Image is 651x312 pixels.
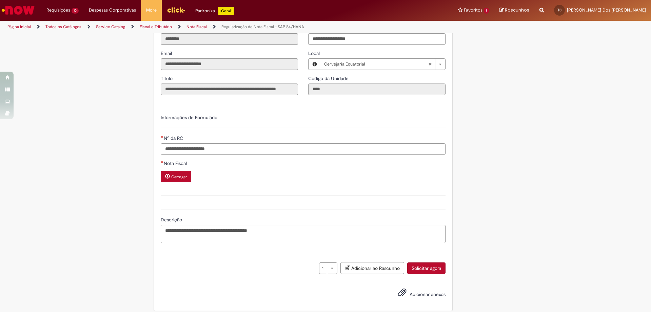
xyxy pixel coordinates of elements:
[89,7,136,14] span: Despesas Corporativas
[319,262,337,274] a: 1
[7,24,31,30] a: Página inicial
[161,143,446,155] input: Nº da RC
[195,7,234,15] div: Padroniza
[164,135,184,141] span: Nº da RC
[308,33,446,45] input: Telefone de Contato
[161,75,174,81] span: Somente leitura - Título
[407,262,446,274] button: Solicitar agora
[161,75,174,82] label: Somente leitura - Título
[161,217,183,223] span: Descrição
[410,291,446,297] span: Adicionar anexos
[161,171,191,182] button: Carregar anexo de Nota Fiscal Required
[309,59,321,70] button: Local, Visualizar este registro Cervejaria Equatorial
[140,24,172,30] a: Fiscal e Tributário
[324,59,428,70] span: Cervejaria Equatorial
[161,84,298,95] input: Título
[396,286,408,302] button: Adicionar anexos
[425,59,435,70] abbr: Limpar campo Local
[186,24,207,30] a: Nota Fiscal
[161,225,446,243] textarea: Descrição
[308,84,446,95] input: Código da Unidade
[308,75,350,82] label: Somente leitura - Código da Unidade
[161,161,164,163] span: Necessários
[146,7,157,14] span: More
[505,7,529,13] span: Rascunhos
[161,135,164,138] span: Necessários
[167,5,185,15] img: click_logo_yellow_360x200.png
[161,50,173,57] label: Somente leitura - Email
[72,8,79,14] span: 10
[322,263,323,274] span: 1
[171,174,187,180] small: Carregar
[5,21,429,33] ul: Trilhas de página
[46,7,70,14] span: Requisições
[161,33,298,45] input: ID
[464,7,482,14] span: Favoritos
[1,3,36,17] img: ServiceNow
[308,75,350,81] span: Somente leitura - Código da Unidade
[161,50,173,56] span: Somente leitura - Email
[340,262,404,274] button: Adicionar ao Rascunho
[321,59,445,70] a: Cervejaria EquatorialLimpar campo Local
[557,8,561,12] span: TS
[164,160,188,166] span: Nota Fiscal
[221,24,304,30] a: Regularização de Nota Fiscal - SAP S4/HANA
[161,58,298,70] input: Email
[161,114,217,121] label: Informações de Formulário
[567,7,646,13] span: [PERSON_NAME] Dos [PERSON_NAME]
[499,7,529,14] a: Rascunhos
[96,24,125,30] a: Service Catalog
[308,50,321,56] span: Local
[484,8,489,14] span: 1
[45,24,81,30] a: Todos os Catálogos
[218,7,234,15] p: +GenAi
